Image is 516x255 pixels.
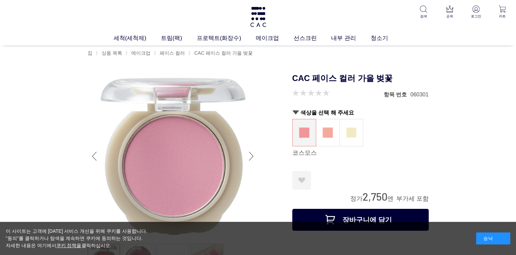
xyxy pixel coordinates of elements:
img: 코스모스 [299,127,309,138]
span: 메이크업 [131,50,150,56]
dt: 항목 번호 [384,91,410,98]
a: 선스크린 [294,34,331,43]
a: 메이크업 [256,34,294,43]
span: 2,750 [362,190,387,203]
dd: 060301 [410,91,428,98]
a: 석류 [316,119,339,146]
a: 쿠키 정책을 [56,243,82,248]
h1: CAC 페이스 컬러 가을 벚꽃 [292,71,429,86]
a: 트림(팩) [161,34,197,43]
span: 상품 목록 [102,50,122,56]
img: 은방울꽃 [346,127,356,138]
font: 이 사이트는 고객에 [DATE] 서비스 개선을 위해 쿠키를 사용합니다. "동의"를 클릭하거나 탐색을 계속하면 쿠키에 동의하는 것입니다. 자세한 내용은 여기에서 클릭하십시오. [6,228,147,248]
span: 정가 [350,195,362,202]
span: CAC 페이스 컬러 가을 벚꽃 [194,50,253,56]
a: 순위 [441,5,458,19]
span: 페이스 컬러 [160,50,185,56]
p: 로그인 [468,14,484,19]
h2: 색상을 선택 해 주세요 [292,109,429,116]
font: 〉 [154,50,185,56]
dl: 鈴蘭 [339,119,363,146]
a: 은방울꽃 [340,119,363,146]
a: 메이크업 [130,50,150,56]
img: 로고 [249,7,267,27]
div: 다음 슬라이드 [245,143,258,170]
a: 페이스 컬러 [159,50,185,56]
a: 로그인 [468,5,484,19]
a: 카트 [494,5,511,19]
a: 검색 [415,5,432,19]
a: 즐겨찾기에 추가 [292,171,311,190]
font: 〉 [125,50,150,56]
font: 〉 [95,50,122,56]
img: 석류 [323,127,333,138]
p: 카트 [494,14,511,19]
dl: 秋桜 [292,119,316,146]
button: 장바구니에 담기 [292,209,429,231]
a: CAC 페이스 컬러 가을 벚꽃 [193,50,253,56]
a: 프로텍트(화장수) [197,34,256,43]
p: 검색 [415,14,432,19]
a: 내부 관리 [331,34,370,43]
span: 엔 [387,195,393,202]
img: CAC 페이스 컬러 가을 벚꽃 가을 벚꽃 [88,71,258,242]
a: 세척(세척제) [113,34,161,43]
div: 코스모스 [292,149,429,157]
div: 이전 슬라이드 [88,143,101,170]
a: 상품 목록 [100,50,122,56]
a: 청소기 [371,34,403,43]
p: 순위 [441,14,458,19]
dl: 柘榴 [316,119,340,146]
div: 승낙 [476,232,510,244]
font: 〉 [188,50,253,56]
a: 집 [88,50,92,56]
span: 부가세 포함 [396,195,428,202]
